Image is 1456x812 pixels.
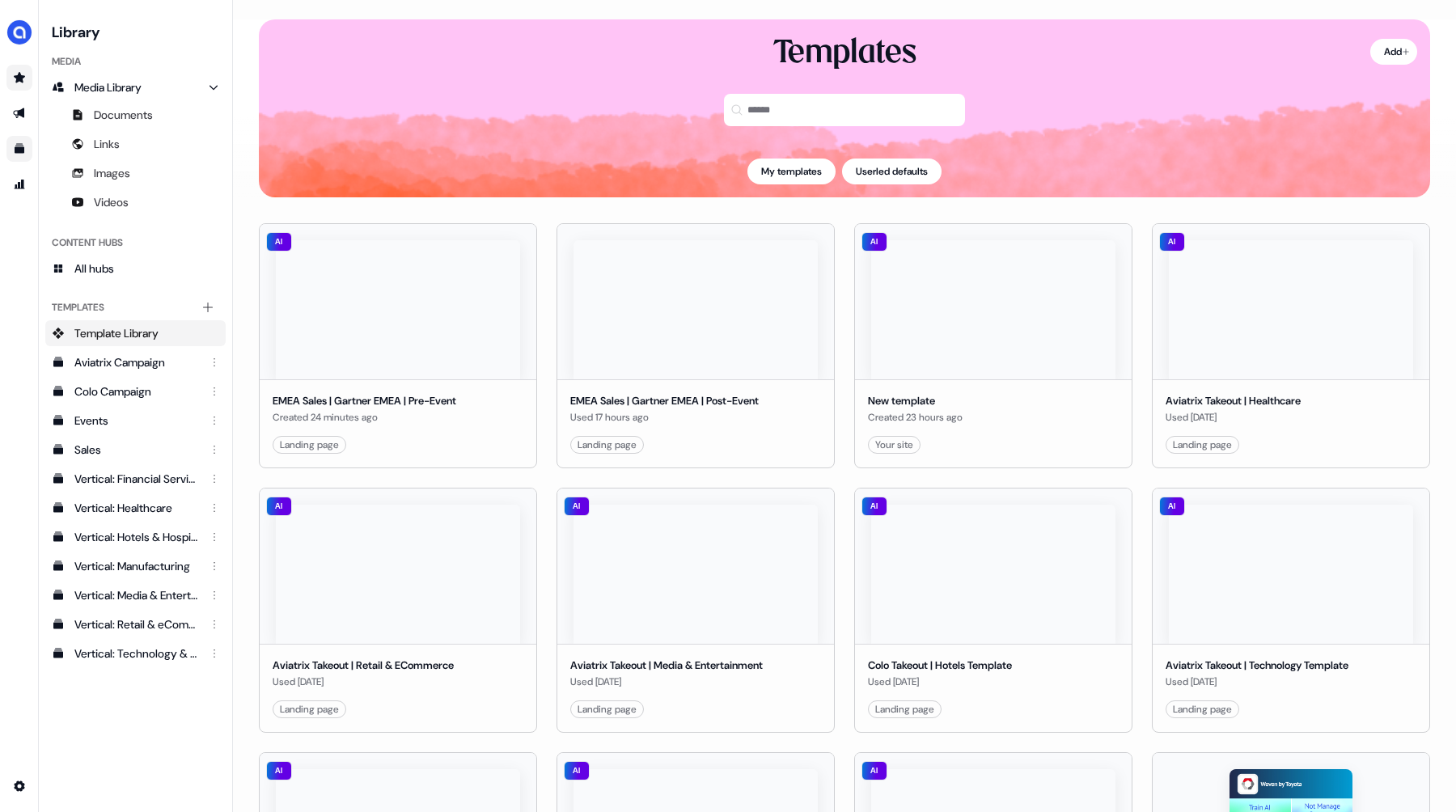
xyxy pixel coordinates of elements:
[564,761,590,780] div: AI
[842,159,942,184] button: Userled defaults
[74,529,200,545] div: Vertical: Hotels & Hospitality
[94,165,130,181] span: Images
[747,159,836,184] button: My templates
[1370,39,1417,65] button: Add
[74,616,200,632] div: Vertical: Retail & eCommerce
[1166,409,1301,425] div: Used [DATE]
[94,194,129,210] span: Videos
[74,260,114,277] span: All hubs
[74,79,142,95] span: Media Library
[74,442,200,458] div: Sales
[557,223,835,468] button: EMEA Sales | Gartner EMEA | Post-EventEMEA Sales | Gartner EMEA | Post-EventUsed 17 hours agoLand...
[875,701,934,717] div: Landing page
[1173,437,1232,453] div: Landing page
[266,497,292,516] div: AI
[74,500,200,516] div: Vertical: Healthcare
[1169,240,1413,379] img: Aviatrix Takeout | Healthcare
[280,701,339,717] div: Landing page
[1166,393,1301,409] div: Aviatrix Takeout | Healthcare
[74,645,200,662] div: Vertical: Technology & Software
[259,488,537,733] button: Aviatrix Takeout | Retail & ECommerceAIAviatrix Takeout | Retail & ECommerceUsed [DATE]Landing page
[1152,488,1430,733] button: Aviatrix Takeout | Technology TemplateAIAviatrix Takeout | Technology TemplateUsed [DATE]Landing ...
[570,674,763,690] div: Used [DATE]
[276,505,520,644] img: Aviatrix Takeout | Retail & ECommerce
[45,160,226,186] a: Images
[45,641,226,666] a: Vertical: Technology & Software
[6,136,32,162] a: Go to templates
[273,393,456,409] div: EMEA Sales | Gartner EMEA | Pre-Event
[1152,223,1430,468] button: Aviatrix Takeout | HealthcareAIAviatrix Takeout | HealthcareUsed [DATE]Landing page
[875,437,913,453] div: Your site
[570,658,763,674] div: Aviatrix Takeout | Media & Entertainment
[1159,497,1185,516] div: AI
[74,354,200,370] div: Aviatrix Campaign
[868,658,1012,674] div: Colo Takeout | Hotels Template
[861,761,887,780] div: AI
[871,505,1115,644] img: Colo Takeout | Hotels Template
[45,466,226,492] a: Vertical: Financial Services
[74,383,200,400] div: Colo Campaign
[94,136,120,152] span: Links
[861,497,887,516] div: AI
[45,230,226,256] div: Content Hubs
[578,701,637,717] div: Landing page
[1166,674,1348,690] div: Used [DATE]
[74,558,200,574] div: Vertical: Manufacturing
[868,409,963,425] div: Created 23 hours ago
[45,437,226,463] a: Sales
[1166,658,1348,674] div: Aviatrix Takeout | Technology Template
[6,171,32,197] a: Go to attribution
[45,524,226,550] a: Vertical: Hotels & Hospitality
[273,674,454,690] div: Used [DATE]
[45,131,226,157] a: Links
[74,325,159,341] span: Template Library
[273,658,454,674] div: Aviatrix Takeout | Retail & ECommerce
[564,497,590,516] div: AI
[557,488,835,733] button: Aviatrix Takeout | Media & EntertainmentAIAviatrix Takeout | Media & EntertainmentUsed [DATE]Land...
[570,393,759,409] div: EMEA Sales | Gartner EMEA | Post-Event
[45,582,226,608] a: Vertical: Media & Entertainment
[871,240,1115,379] img: New template
[1169,505,1413,644] img: Aviatrix Takeout | Technology Template
[45,495,226,521] a: Vertical: Healthcare
[861,232,887,252] div: AI
[868,393,963,409] div: New template
[259,223,537,468] button: EMEA Sales | Gartner EMEA | Pre-EventAIEMEA Sales | Gartner EMEA | Pre-EventCreated 24 minutes ag...
[1159,232,1185,252] div: AI
[74,587,200,603] div: Vertical: Media & Entertainment
[868,674,1012,690] div: Used [DATE]
[570,409,759,425] div: Used 17 hours ago
[276,240,520,379] img: EMEA Sales | Gartner EMEA | Pre-Event
[45,611,226,637] a: Vertical: Retail & eCommerce
[45,408,226,433] a: Events
[74,471,200,487] div: Vertical: Financial Services
[773,32,916,74] div: Templates
[578,437,637,453] div: Landing page
[45,189,226,215] a: Videos
[45,379,226,404] a: Colo Campaign
[266,232,292,252] div: AI
[6,773,32,799] a: Go to integrations
[45,19,226,42] h3: Library
[74,412,200,429] div: Events
[45,294,226,320] div: Templates
[45,256,226,281] a: All hubs
[94,107,153,123] span: Documents
[45,102,226,128] a: Documents
[854,223,1132,468] button: New templateAINew templateCreated 23 hours agoYour site
[273,409,456,425] div: Created 24 minutes ago
[45,74,226,100] a: Media Library
[45,320,226,346] a: Template Library
[45,349,226,375] a: Aviatrix Campaign
[574,505,818,644] img: Aviatrix Takeout | Media & Entertainment
[574,240,818,379] img: EMEA Sales | Gartner EMEA | Post-Event
[6,100,32,126] a: Go to outbound experience
[1173,701,1232,717] div: Landing page
[45,49,226,74] div: Media
[266,761,292,780] div: AI
[854,488,1132,733] button: Colo Takeout | Hotels TemplateAIColo Takeout | Hotels TemplateUsed [DATE]Landing page
[45,553,226,579] a: Vertical: Manufacturing
[6,65,32,91] a: Go to prospects
[280,437,339,453] div: Landing page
